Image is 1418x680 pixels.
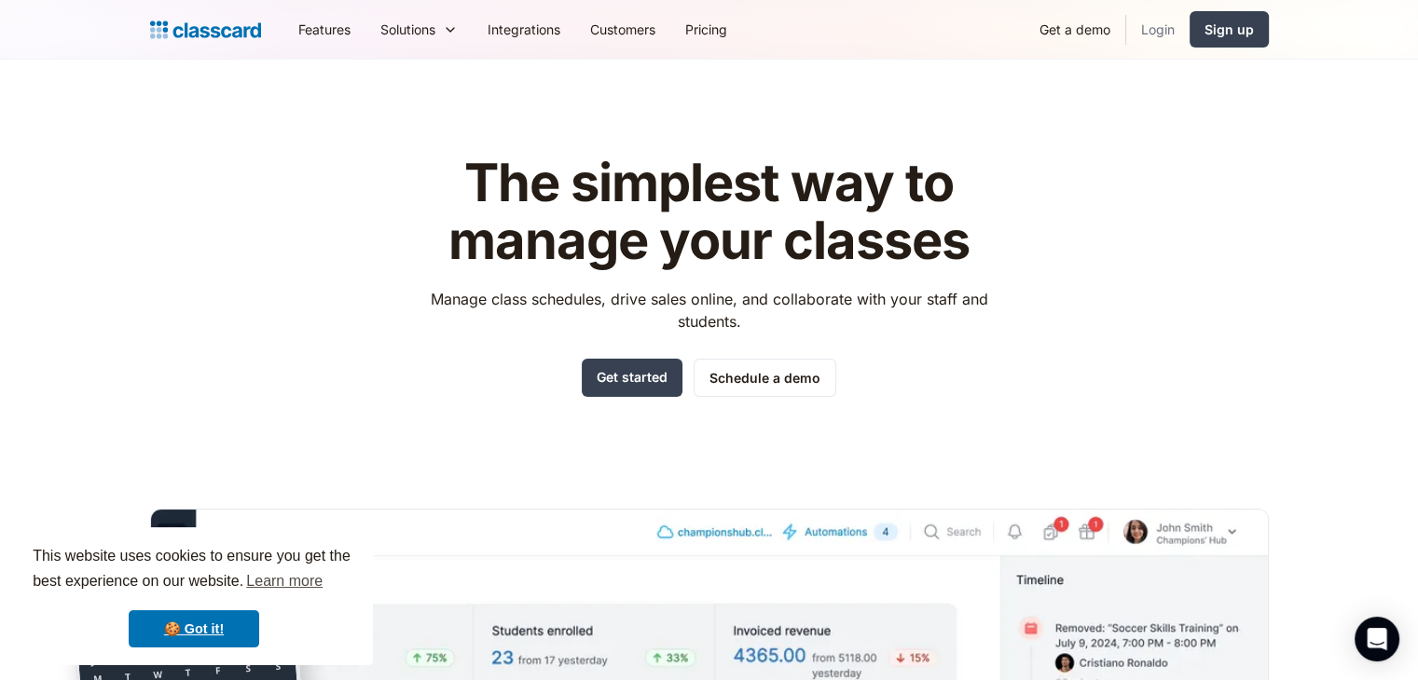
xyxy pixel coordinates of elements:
[670,8,742,50] a: Pricing
[15,527,373,665] div: cookieconsent
[1190,11,1269,48] a: Sign up
[582,359,682,397] a: Get started
[283,8,365,50] a: Features
[1355,617,1399,661] div: Open Intercom Messenger
[694,359,836,397] a: Schedule a demo
[365,8,473,50] div: Solutions
[380,20,435,39] div: Solutions
[1025,8,1125,50] a: Get a demo
[473,8,575,50] a: Integrations
[575,8,670,50] a: Customers
[413,288,1005,333] p: Manage class schedules, drive sales online, and collaborate with your staff and students.
[150,17,261,43] a: home
[1205,20,1254,39] div: Sign up
[243,567,325,595] a: learn more about cookies
[413,155,1005,269] h1: The simplest way to manage your classes
[1126,8,1190,50] a: Login
[33,545,355,595] span: This website uses cookies to ensure you get the best experience on our website.
[129,610,259,647] a: dismiss cookie message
